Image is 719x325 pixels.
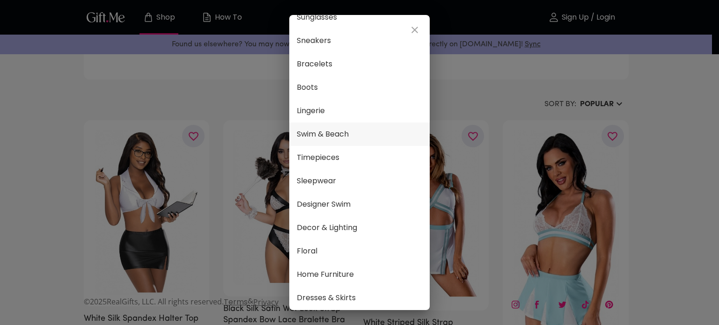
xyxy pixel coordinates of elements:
span: Floral [297,245,422,257]
span: Swim & Beach [297,128,422,140]
button: close [404,19,426,41]
span: Decor & Lighting [297,222,422,234]
span: Sneakers [297,35,422,47]
span: Sunglasses [297,11,422,23]
span: Boots [297,81,422,94]
span: Home Furniture [297,268,422,281]
span: Timepieces [297,152,422,164]
span: Dresses & Skirts [297,292,422,304]
span: Sleepwear [297,175,422,187]
span: Designer Swim [297,198,422,210]
span: Bracelets [297,58,422,70]
span: Lingerie [297,105,422,117]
